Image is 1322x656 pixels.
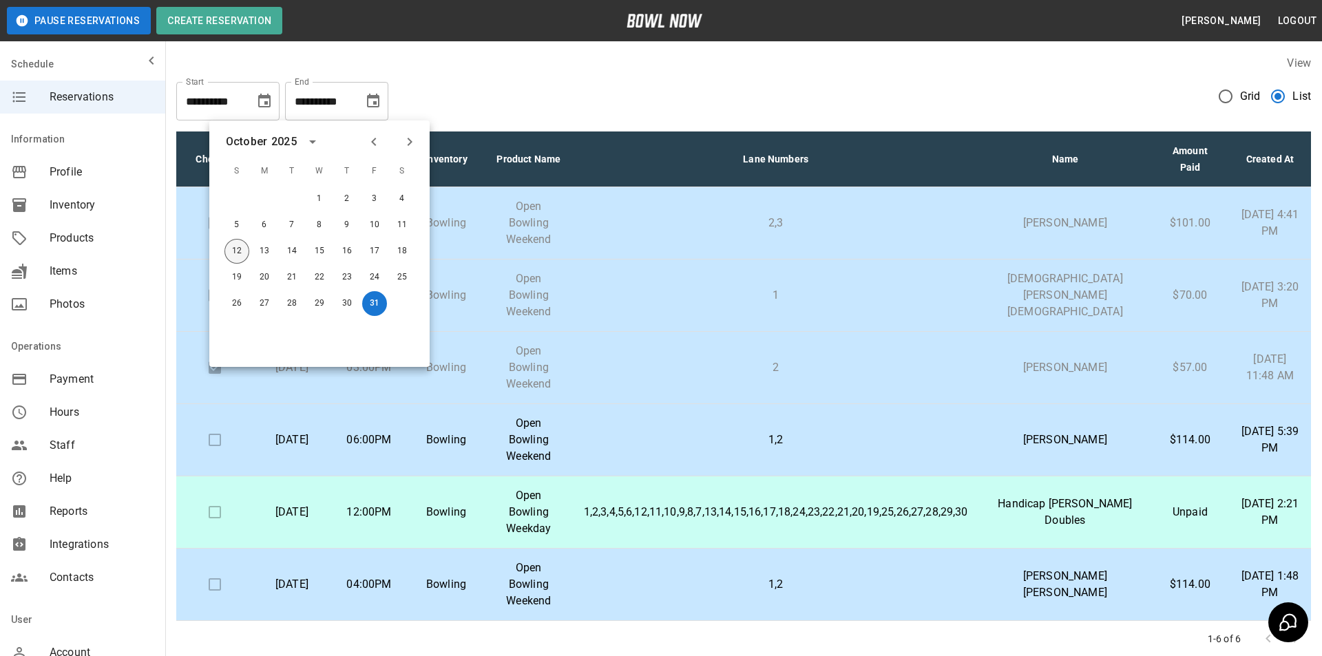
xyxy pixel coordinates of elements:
th: Amount Paid [1151,131,1229,187]
p: Bowling [419,504,474,520]
p: $70.00 [1162,287,1218,304]
th: Lane Numbers [573,131,979,187]
button: Oct 3, 2025 [362,187,387,211]
p: Bowling [419,576,474,593]
button: Oct 30, 2025 [335,291,359,316]
button: Oct 11, 2025 [390,213,415,237]
button: Choose date, selected date is Oct 12, 2025 [251,87,278,115]
p: [PERSON_NAME] [990,359,1140,376]
label: View [1287,56,1311,70]
button: Oct 20, 2025 [252,265,277,290]
p: [DATE] 5:39 PM [1240,423,1300,456]
button: Oct 31, 2025 [362,291,387,316]
p: Bowling [419,287,474,304]
p: Open Bowling Weekday [496,487,562,537]
span: Integrations [50,536,154,553]
p: [DEMOGRAPHIC_DATA][PERSON_NAME][DEMOGRAPHIC_DATA] [990,271,1140,320]
button: Oct 8, 2025 [307,213,332,237]
span: Products [50,230,154,246]
p: [DATE] [264,359,319,376]
button: Oct 6, 2025 [252,213,277,237]
button: Oct 1, 2025 [307,187,332,211]
p: 12:00PM [342,504,397,520]
p: Open Bowling Weekend [496,271,562,320]
p: [PERSON_NAME] [PERSON_NAME] [990,568,1140,601]
p: 03:00PM [342,359,397,376]
p: [DATE] [264,504,319,520]
span: T [335,158,359,185]
span: Payment [50,371,154,388]
span: F [362,158,387,185]
th: Name [979,131,1151,187]
p: [DATE] [264,432,319,448]
button: calendar view is open, switch to year view [301,130,324,154]
button: Oct 19, 2025 [224,265,249,290]
p: 1 [584,287,968,304]
span: Hours [50,404,154,421]
span: M [252,158,277,185]
button: Oct 15, 2025 [307,239,332,264]
button: Next month [398,130,421,154]
span: Staff [50,437,154,454]
button: Oct 9, 2025 [335,213,359,237]
span: Reports [50,503,154,520]
span: Reservations [50,89,154,105]
button: Oct 27, 2025 [252,291,277,316]
span: Help [50,470,154,487]
th: Product Name [485,131,573,187]
button: Oct 23, 2025 [335,265,359,290]
div: October [226,134,267,150]
button: Oct 10, 2025 [362,213,387,237]
button: Oct 28, 2025 [280,291,304,316]
p: 04:00PM [342,576,397,593]
button: Oct 13, 2025 [252,239,277,264]
button: Oct 14, 2025 [280,239,304,264]
p: Bowling [419,359,474,376]
button: Oct 29, 2025 [307,291,332,316]
img: logo [627,14,702,28]
button: Oct 22, 2025 [307,265,332,290]
button: Logout [1272,8,1322,34]
button: Oct 21, 2025 [280,265,304,290]
span: Profile [50,164,154,180]
button: Oct 7, 2025 [280,213,304,237]
p: 1-6 of 6 [1208,632,1241,646]
p: Unpaid [1162,504,1218,520]
button: [PERSON_NAME] [1176,8,1266,34]
p: [DATE] 11:48 AM [1240,351,1300,384]
p: 2,3 [584,215,968,231]
p: [PERSON_NAME] [990,432,1140,448]
th: Created At [1229,131,1311,187]
span: Items [50,263,154,279]
p: 1,2 [584,432,968,448]
p: 1,2 [584,576,968,593]
button: Create Reservation [156,7,282,34]
span: Photos [50,296,154,313]
p: Bowling [419,432,474,448]
p: 06:00PM [342,432,397,448]
p: Open Bowling Weekend [496,343,562,392]
span: Grid [1240,88,1261,105]
p: $114.00 [1162,576,1218,593]
p: [DATE] [264,576,319,593]
button: Oct 25, 2025 [390,265,415,290]
p: [DATE] 4:41 PM [1240,207,1300,240]
button: Oct 18, 2025 [390,239,415,264]
p: [DATE] 2:21 PM [1240,496,1300,529]
div: 2025 [271,134,297,150]
span: S [224,158,249,185]
p: $114.00 [1162,432,1218,448]
button: Oct 5, 2025 [224,213,249,237]
button: Oct 12, 2025 [224,239,249,264]
span: Inventory [50,197,154,213]
p: 1,2,3,4,5,6,12,11,10,9,8,7,13,14,15,16,17,18,24,23,22,21,20,19,25,26,27,28,29,30 [584,504,968,520]
button: Oct 24, 2025 [362,265,387,290]
p: Open Bowling Weekend [496,560,562,609]
span: T [280,158,304,185]
button: Choose date, selected date is Oct 31, 2025 [359,87,387,115]
p: 2 [584,359,968,376]
p: [DATE] 3:20 PM [1240,279,1300,312]
span: W [307,158,332,185]
p: Bowling [419,215,474,231]
p: $101.00 [1162,215,1218,231]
